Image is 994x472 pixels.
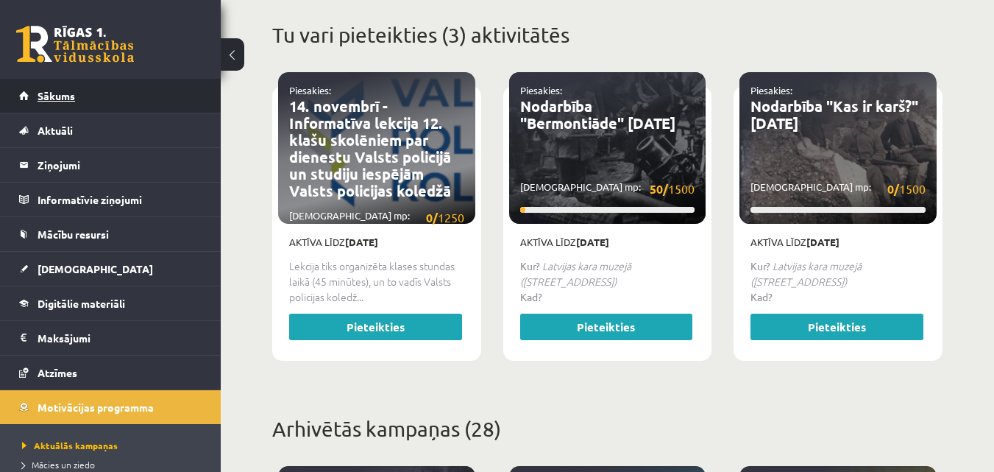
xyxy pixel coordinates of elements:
span: 1250 [426,208,464,227]
p: Lekcija tiks organizēta klases stundas laikā (45 minūtes), un to vadīs Valsts policijas koledž... [289,258,464,305]
a: Aktuāli [19,113,202,147]
span: Digitālie materiāli [38,297,125,310]
a: [DEMOGRAPHIC_DATA] [19,252,202,286]
span: Aktuālās kampaņas [22,440,118,451]
p: [DEMOGRAPHIC_DATA] mp: [750,180,926,198]
a: Digitālie materiāli [19,286,202,320]
span: 1500 [887,180,926,198]
p: Aktīva līdz [750,235,926,250]
span: Mācies un ziedo [22,459,95,471]
strong: Kad? [520,290,542,303]
strong: Kad? [750,290,773,303]
a: Piesakies: [520,84,562,96]
a: Rīgas 1. Tālmācības vidusskola [16,26,134,63]
span: Motivācijas programma [38,401,154,414]
a: Mācību resursi [19,217,202,251]
span: [DEMOGRAPHIC_DATA] [38,262,153,275]
a: 14. novembrī - Informatīva lekcija 12. klašu skolēniem par dienestu Valsts policijā un studiju ie... [289,96,451,200]
a: Informatīvie ziņojumi [19,183,202,216]
span: Sākums [38,89,75,102]
a: Pieteikties [520,314,693,340]
a: Piesakies: [289,84,331,96]
strong: Kur? [750,259,770,272]
strong: 50/ [650,181,668,197]
a: Pieteikties [289,314,462,340]
strong: 0/ [426,210,438,225]
a: Piesakies: [750,84,792,96]
strong: Kur? [520,259,540,272]
span: Mācību resursi [38,228,109,241]
a: Ziņojumi [19,148,202,182]
a: Motivācijas programma [19,390,202,424]
legend: Ziņojumi [38,148,202,182]
a: Sākums [19,79,202,113]
a: Maksājumi [19,321,202,355]
a: Atzīmes [19,356,202,390]
span: Aktuāli [38,124,73,137]
p: Aktīva līdz [289,235,464,250]
span: 1500 [650,180,695,198]
a: Nodarbība "Kas ir karš?" [DATE] [750,96,918,133]
a: Aktuālās kampaņas [22,439,206,452]
a: Pieteikties [750,314,923,340]
a: Nodarbība "Bermontiāde" [DATE] [520,96,675,133]
em: Latvijas kara muzejā ([STREET_ADDRESS]) [750,258,862,289]
p: [DEMOGRAPHIC_DATA] mp: [520,180,695,198]
span: Atzīmes [38,366,77,379]
p: Tu vari pieteikties (3) aktivitātēs [272,20,942,51]
p: [DEMOGRAPHIC_DATA] mp: [289,208,464,227]
legend: Informatīvie ziņojumi [38,183,202,216]
em: Latvijas kara muzejā ([STREET_ADDRESS]) [520,258,631,289]
strong: [DATE] [806,236,839,248]
strong: [DATE] [576,236,609,248]
strong: 0/ [887,181,899,197]
p: Aktīva līdz [520,235,695,250]
p: Arhivētās kampaņas (28) [272,414,942,445]
legend: Maksājumi [38,321,202,355]
strong: [DATE] [345,236,378,248]
a: Mācies un ziedo [22,458,206,471]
